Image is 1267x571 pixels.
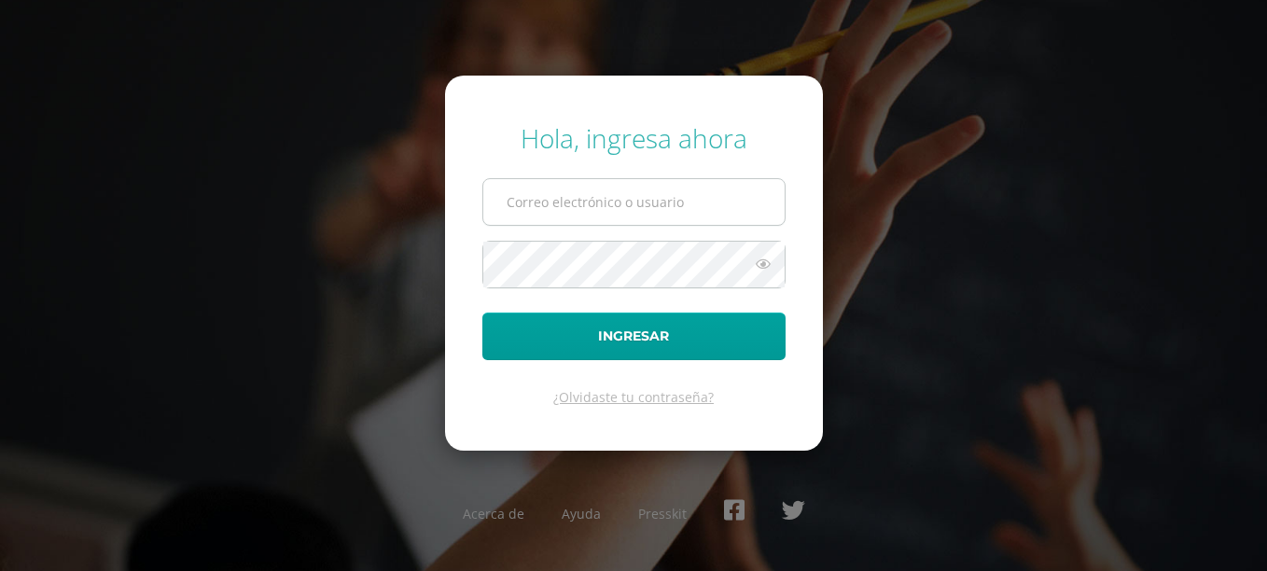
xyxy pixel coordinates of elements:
[482,313,786,360] button: Ingresar
[483,179,785,225] input: Correo electrónico o usuario
[562,505,601,522] a: Ayuda
[463,505,524,522] a: Acerca de
[638,505,687,522] a: Presskit
[482,120,786,156] div: Hola, ingresa ahora
[553,388,714,406] a: ¿Olvidaste tu contraseña?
